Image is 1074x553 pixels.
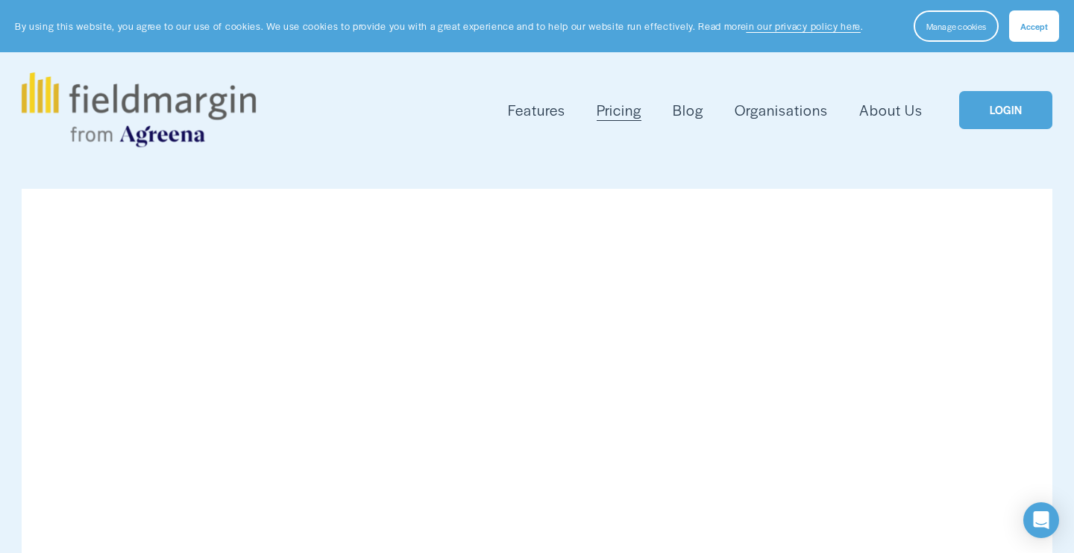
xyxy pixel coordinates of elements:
a: LOGIN [959,91,1052,129]
p: By using this website, you agree to our use of cookies. We use cookies to provide you with a grea... [15,19,864,34]
button: Accept [1009,10,1059,42]
span: Accept [1020,20,1048,32]
span: Features [508,99,565,121]
button: Manage cookies [914,10,999,42]
a: in our privacy policy here [746,19,861,33]
span: Manage cookies [926,20,986,32]
a: Blog [673,98,703,122]
a: Organisations [735,98,828,122]
a: folder dropdown [508,98,565,122]
img: fieldmargin.com [22,72,256,147]
a: About Us [859,98,923,122]
a: Pricing [597,98,641,122]
div: Open Intercom Messenger [1023,502,1059,538]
